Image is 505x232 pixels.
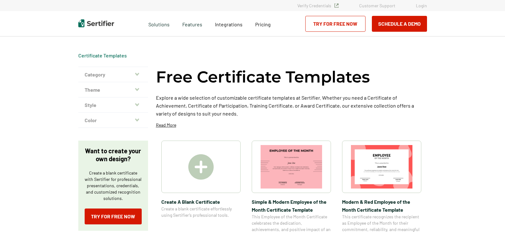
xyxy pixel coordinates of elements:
span: Integrations [215,21,243,27]
a: Integrations [215,20,243,28]
span: Create a blank certificate effortlessly using Sertifier’s professional tools. [161,206,241,218]
p: Want to create your own design? [85,147,142,163]
button: Style [78,97,148,113]
button: Category [78,67,148,82]
img: Sertifier | Digital Credentialing Platform [78,19,114,27]
img: Verified [334,3,339,8]
a: Try for Free Now [85,209,142,224]
h1: Free Certificate Templates [156,67,370,87]
p: Read More [156,122,176,128]
img: Modern & Red Employee of the Month Certificate Template [351,145,412,189]
span: Create A Blank Certificate [161,198,241,206]
a: Verify Credentials [297,3,339,8]
a: Pricing [255,20,271,28]
a: Try for Free Now [305,16,366,32]
img: Create A Blank Certificate [188,154,214,180]
button: Theme [78,82,148,97]
span: Pricing [255,21,271,27]
span: Certificate Templates [78,52,127,59]
img: Simple & Modern Employee of the Month Certificate Template [261,145,322,189]
div: Breadcrumb [78,52,127,59]
span: Modern & Red Employee of the Month Certificate Template [342,198,421,214]
a: Certificate Templates [78,52,127,58]
p: Create a blank certificate with Sertifier for professional presentations, credentials, and custom... [85,170,142,202]
a: Login [416,3,427,8]
p: Explore a wide selection of customizable certificate templates at Sertifier. Whether you need a C... [156,94,427,117]
a: Customer Support [359,3,395,8]
span: Solutions [148,20,170,28]
span: Features [182,20,202,28]
span: Simple & Modern Employee of the Month Certificate Template [252,198,331,214]
button: Color [78,113,148,128]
